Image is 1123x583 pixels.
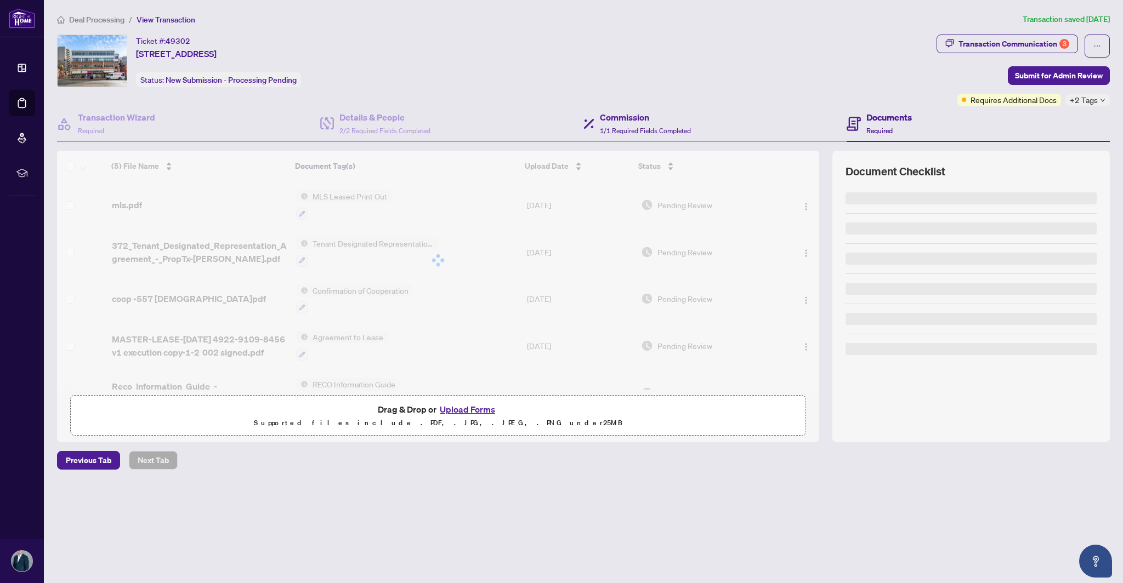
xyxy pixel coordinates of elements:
span: Previous Tab [66,451,111,469]
div: Ticket #: [136,35,190,47]
span: Required [866,127,893,135]
div: Status: [136,72,301,87]
button: Next Tab [129,451,178,470]
span: [STREET_ADDRESS] [136,47,217,60]
span: View Transaction [137,15,195,25]
article: Transaction saved [DATE] [1023,13,1110,26]
span: 49302 [166,36,190,46]
button: Upload Forms [436,402,498,416]
h4: Transaction Wizard [78,111,155,124]
span: New Submission - Processing Pending [166,75,297,85]
span: Deal Processing [69,15,124,25]
span: Submit for Admin Review [1015,67,1103,84]
span: Requires Additional Docs [971,94,1057,106]
h4: Details & People [339,111,430,124]
div: Transaction Communication [958,35,1069,53]
span: +2 Tags [1070,94,1098,106]
button: Submit for Admin Review [1008,66,1110,85]
h4: Commission [600,111,691,124]
span: 2/2 Required Fields Completed [339,127,430,135]
span: ellipsis [1093,42,1101,50]
span: Drag & Drop or [378,402,498,416]
span: down [1100,98,1105,103]
span: Document Checklist [846,164,945,179]
img: logo [9,8,35,28]
button: Previous Tab [57,451,120,470]
button: Open asap [1079,545,1112,578]
span: home [57,16,65,24]
div: 3 [1059,39,1069,49]
li: / [129,13,132,26]
h4: Documents [866,111,912,124]
img: IMG-C12082479_1.jpg [58,35,127,87]
p: Supported files include .PDF, .JPG, .JPEG, .PNG under 25 MB [77,416,799,430]
img: Profile Icon [12,551,32,571]
span: Drag & Drop orUpload FormsSupported files include .PDF, .JPG, .JPEG, .PNG under25MB [71,396,806,436]
span: 1/1 Required Fields Completed [600,127,691,135]
span: Required [78,127,104,135]
button: Transaction Communication3 [937,35,1078,53]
